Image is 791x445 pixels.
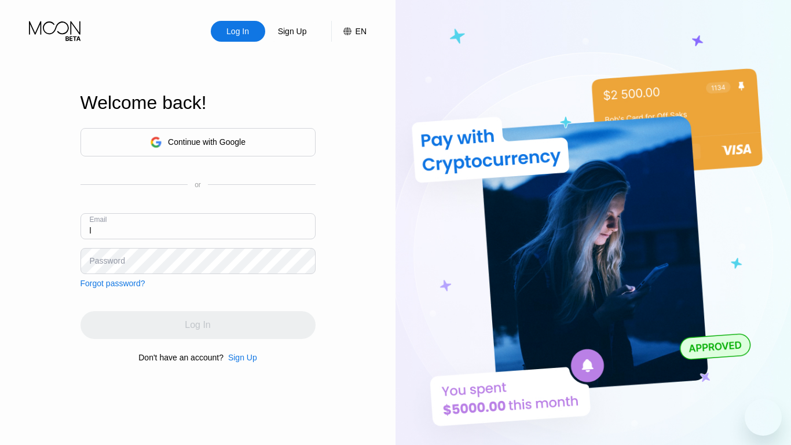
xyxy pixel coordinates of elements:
[228,353,257,362] div: Sign Up
[90,256,125,265] div: Password
[331,21,367,42] div: EN
[265,21,320,42] div: Sign Up
[80,128,316,156] div: Continue with Google
[225,25,250,37] div: Log In
[80,279,145,288] div: Forgot password?
[90,216,107,224] div: Email
[745,399,782,436] iframe: Button to launch messaging window
[80,92,316,114] div: Welcome back!
[356,27,367,36] div: EN
[224,353,257,362] div: Sign Up
[195,181,201,189] div: or
[138,353,224,362] div: Don't have an account?
[277,25,308,37] div: Sign Up
[211,21,265,42] div: Log In
[168,137,246,147] div: Continue with Google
